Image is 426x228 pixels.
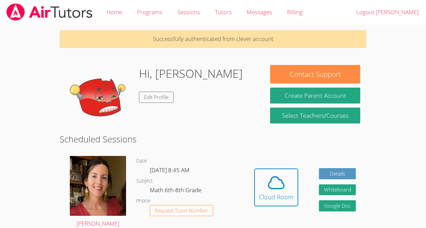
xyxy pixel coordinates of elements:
button: Create Parent Account [270,88,360,104]
dt: Date [136,157,147,165]
h1: Hi, [PERSON_NAME] [139,65,243,82]
dd: Math 6th-8th Grade [150,185,203,197]
img: default.png [66,65,134,133]
button: Cloud Room [254,168,298,206]
button: Whiteboard [319,184,356,196]
span: Request Tutor Number [155,208,208,213]
span: Messages [247,8,272,16]
div: Cloud Room [259,192,293,202]
a: Details [319,168,356,179]
span: [DATE] 8:45 AM [150,166,189,174]
p: Successfully authenticated from clever account [60,30,366,48]
a: Google Doc [319,200,356,211]
img: IMG_4957.jpeg [70,156,126,216]
dt: Phone [136,197,150,205]
dt: Subject [136,177,153,185]
img: airtutors_banner-c4298cdbf04f3fff15de1276eac7730deb9818008684d7c2e4769d2f7ddbe033.png [6,3,93,21]
a: Select Teachers/Courses [270,108,360,123]
button: Contact Support [270,65,360,84]
h2: Scheduled Sessions [60,133,366,145]
button: Request Tutor Number [150,205,213,216]
a: Edit Profile [139,92,174,103]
